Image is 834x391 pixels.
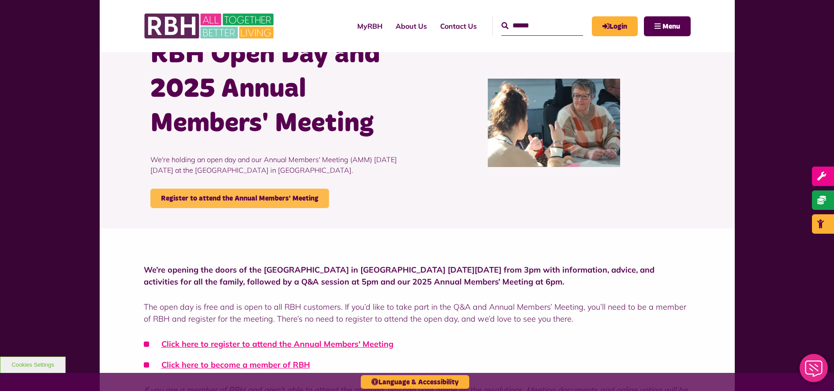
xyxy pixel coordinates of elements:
a: About Us [389,14,434,38]
input: Search [501,16,583,35]
a: MyRBH [592,16,638,36]
p: The open day is free and is open to all RBH customers. If you’d like to take part in the Q&A and ... [144,301,691,325]
p: We're holding an open day and our Annual Members' Meeting (AMM) [DATE][DATE] at the [GEOGRAPHIC_D... [150,141,411,189]
a: Click here to register to attend the Annual Members' Meeting [161,339,393,349]
strong: We’re opening the doors of the [GEOGRAPHIC_DATA] in [GEOGRAPHIC_DATA] [DATE][DATE] from 3pm with ... [144,265,654,287]
img: RBH [144,9,276,43]
a: Contact Us [434,14,483,38]
a: Click here to become a member of RBH [161,360,310,370]
iframe: Netcall Web Assistant for live chat [794,351,834,391]
h1: RBH Open Day and 2025 Annual Members' Meeting [150,38,411,141]
button: Language & Accessibility [361,375,469,389]
span: Menu [662,23,680,30]
button: Navigation [644,16,691,36]
a: Register to attend the Annual Members' Meeting [150,189,329,208]
img: IMG 7040 [488,79,620,167]
a: MyRBH [351,14,389,38]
